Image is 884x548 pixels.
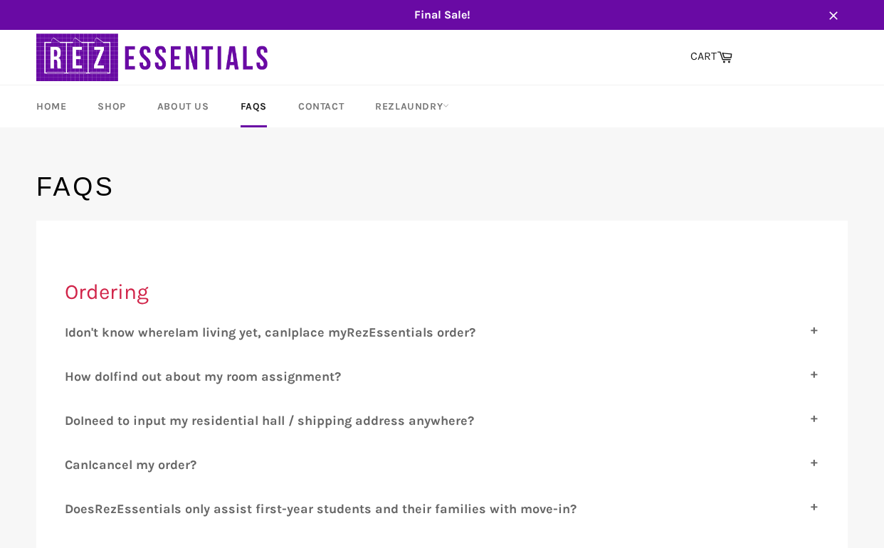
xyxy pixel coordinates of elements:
span: Final Sale! [22,7,862,23]
label: D I [65,413,819,428]
span: ssentials order? [377,325,475,340]
span: am living yet, can [179,325,288,340]
span: ez [355,325,369,340]
a: FAQs [226,85,281,127]
a: Shop [83,85,140,127]
span: don't know where [68,325,175,340]
h2: Ordering [65,278,819,307]
label: H I [65,369,819,384]
span: ssentials only assist first-year students and their families with move-in? [125,501,577,517]
span: o [73,413,80,428]
span: ow do [74,369,110,384]
span: an [73,457,88,473]
span: ez [103,501,117,517]
span: find out about my room assignment? [113,369,341,384]
span: cancel my order? [92,457,196,473]
h1: FAQs [36,169,848,205]
label: C I [65,457,819,473]
label: I I I R E [65,325,819,340]
a: Contact [284,85,358,127]
a: CART [683,42,740,72]
span: need to input my residential hall / shipping address anywhere? [84,413,474,428]
span: place my [291,325,347,340]
label: D R E [65,501,819,517]
img: RezEssentials [36,30,271,85]
a: Home [22,85,80,127]
span: oes [73,501,95,517]
a: About Us [143,85,223,127]
a: RezLaundry [361,85,463,127]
